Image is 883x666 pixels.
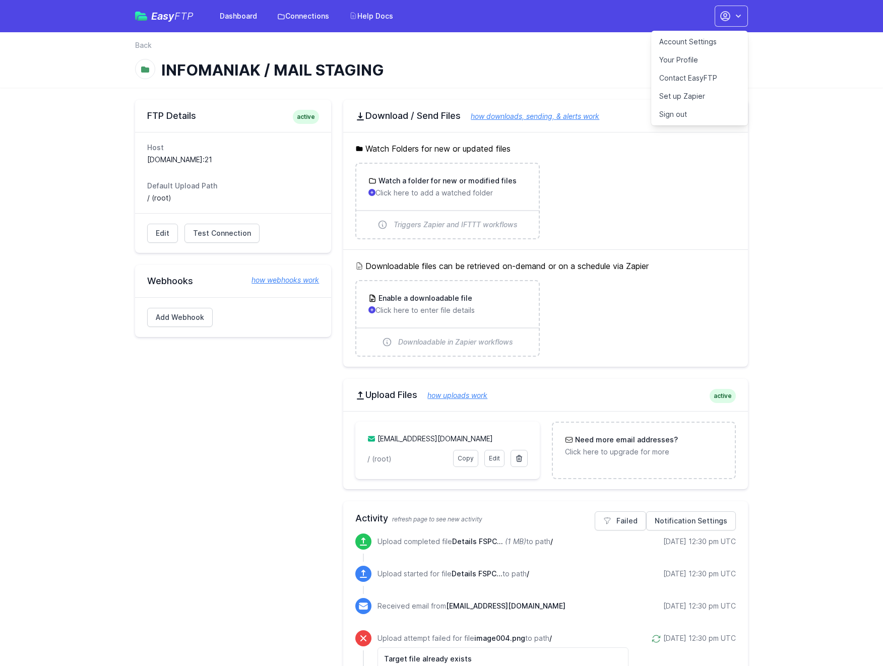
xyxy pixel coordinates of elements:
span: Details FSPC inout 2025-09.xlsx [452,569,502,578]
h5: Watch Folders for new or updated files [355,143,736,155]
div: [DATE] 12:30 pm UTC [663,633,736,643]
dd: / (root) [147,193,319,203]
h2: FTP Details [147,110,319,122]
p: Upload started for file to path [377,569,529,579]
p: Click here to enter file details [368,305,526,315]
p: Upload attempt failed for file to path [377,633,628,643]
a: Notification Settings [646,511,736,530]
a: Copy [453,450,478,467]
a: Test Connection [184,224,260,243]
a: Connections [271,7,335,25]
div: [DATE] 12:30 pm UTC [663,601,736,611]
a: [EMAIL_ADDRESS][DOMAIN_NAME] [377,434,493,443]
a: Failed [595,511,646,530]
h3: Watch a folder for new or modified files [376,176,517,186]
h1: INFOMANIAK / MAIL STAGING [161,61,676,79]
nav: Breadcrumb [135,40,748,56]
p: Click here to upgrade for more [565,447,723,457]
dt: Host [147,143,319,153]
dd: [DOMAIN_NAME]:21 [147,155,319,165]
p: Received email from [377,601,565,611]
img: easyftp_logo.png [135,12,147,21]
h3: Enable a downloadable file [376,293,472,303]
span: active [293,110,319,124]
a: Edit [147,224,178,243]
span: image004.png [474,634,525,642]
span: / [527,569,529,578]
a: Enable a downloadable file Click here to enter file details Downloadable in Zapier workflows [356,281,538,356]
div: [DATE] 12:30 pm UTC [663,537,736,547]
span: / [549,634,552,642]
a: EasyFTP [135,11,194,21]
a: Account Settings [651,33,748,51]
span: [EMAIL_ADDRESS][DOMAIN_NAME] [446,602,565,610]
span: Triggers Zapier and IFTTT workflows [394,220,518,230]
a: Your Profile [651,51,748,69]
span: active [710,389,736,403]
a: Watch a folder for new or modified files Click here to add a watched folder Triggers Zapier and I... [356,164,538,238]
span: FTP [174,10,194,22]
span: refresh page to see new activity [392,515,482,523]
span: Test Connection [193,228,251,238]
h2: Webhooks [147,275,319,287]
iframe: Drift Widget Chat Controller [833,616,871,654]
a: Dashboard [214,7,263,25]
a: Back [135,40,152,50]
span: Details FSPC inout 2025-09.xlsx [452,537,503,546]
span: Easy [151,11,194,21]
a: Add Webhook [147,308,213,327]
a: how webhooks work [241,275,319,285]
span: / [550,537,553,546]
div: [DATE] 12:30 pm UTC [663,569,736,579]
dt: Default Upload Path [147,181,319,191]
h2: Download / Send Files [355,110,736,122]
p: Upload completed file to path [377,537,553,547]
h2: Upload Files [355,389,736,401]
a: how downloads, sending, & alerts work [461,112,599,120]
p: / (root) [367,454,447,464]
i: (1 MB) [505,537,526,546]
a: Help Docs [343,7,399,25]
span: Downloadable in Zapier workflows [398,337,513,347]
h3: Need more email addresses? [573,435,678,445]
a: Need more email addresses? Click here to upgrade for more [553,423,735,469]
h6: Target file already exists [384,654,621,664]
a: Edit [484,450,504,467]
h5: Downloadable files can be retrieved on-demand or on a schedule via Zapier [355,260,736,272]
a: Sign out [651,105,748,123]
a: how uploads work [417,391,487,399]
h2: Activity [355,511,736,525]
a: Contact EasyFTP [651,69,748,87]
p: Click here to add a watched folder [368,188,526,198]
a: Set up Zapier [651,87,748,105]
